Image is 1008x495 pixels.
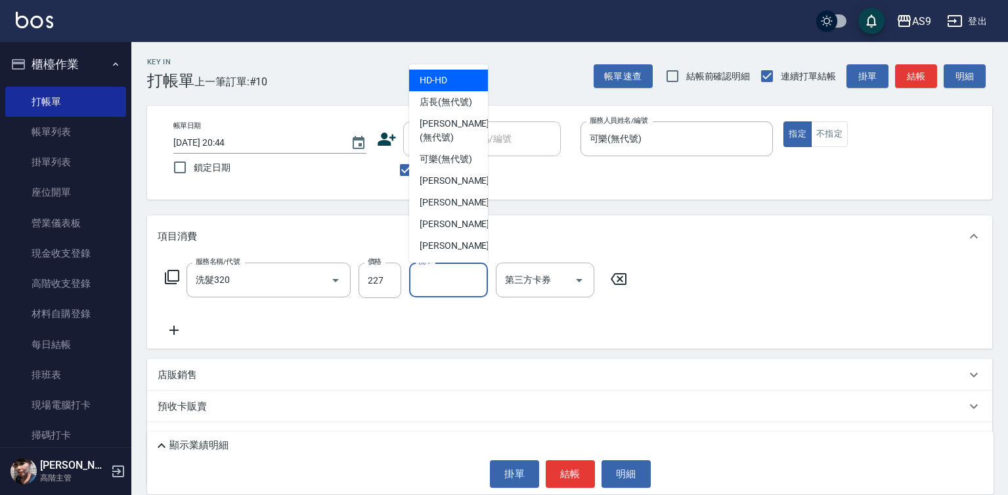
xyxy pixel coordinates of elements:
[169,439,229,452] p: 顯示業績明細
[420,74,447,87] span: HD -HD
[5,299,126,329] a: 材料自購登錄
[5,47,126,81] button: 櫃檯作業
[173,121,201,131] label: 帳單日期
[40,472,107,484] p: 高階主管
[811,121,848,147] button: 不指定
[420,239,502,253] span: [PERSON_NAME] -12
[858,8,885,34] button: save
[368,257,382,267] label: 價格
[420,95,472,109] span: 店長 (無代號)
[5,147,126,177] a: 掛單列表
[781,70,836,83] span: 連續打單結帳
[590,116,647,125] label: 服務人員姓名/編號
[325,270,346,291] button: Open
[147,58,194,66] h2: Key In
[420,261,502,274] span: [PERSON_NAME] -13
[11,458,37,484] img: Person
[686,70,751,83] span: 結帳前確認明細
[16,12,53,28] img: Logo
[783,121,812,147] button: 指定
[594,64,653,89] button: 帳單速查
[944,64,986,89] button: 明細
[5,360,126,390] a: 排班表
[158,368,197,382] p: 店販銷售
[147,391,992,422] div: 預收卡販賣
[895,64,937,89] button: 結帳
[158,230,197,244] p: 項目消費
[147,72,194,90] h3: 打帳單
[40,459,107,472] h5: [PERSON_NAME]
[5,390,126,420] a: 現場電腦打卡
[173,132,338,154] input: YYYY/MM/DD hh:mm
[147,359,992,391] div: 店販銷售
[912,13,931,30] div: AS9
[569,270,590,291] button: Open
[602,460,651,488] button: 明細
[420,217,497,231] span: [PERSON_NAME] -9
[942,9,992,33] button: 登出
[343,127,374,159] button: Choose date, selected date is 2025-08-18
[891,8,936,35] button: AS9
[420,196,497,209] span: [PERSON_NAME] -7
[5,420,126,450] a: 掃碼打卡
[194,161,230,175] span: 鎖定日期
[5,208,126,238] a: 營業儀表板
[420,152,472,166] span: 可樂 (無代號)
[147,422,992,454] div: 其他付款方式
[5,87,126,117] a: 打帳單
[420,117,489,144] span: [PERSON_NAME] (無代號)
[5,238,126,269] a: 現金收支登錄
[846,64,888,89] button: 掛單
[196,257,240,267] label: 服務名稱/代號
[194,74,268,90] span: 上一筆訂單:#10
[5,117,126,147] a: 帳單列表
[5,330,126,360] a: 每日結帳
[158,400,207,414] p: 預收卡販賣
[546,460,595,488] button: 結帳
[5,177,126,207] a: 座位開單
[147,215,992,257] div: 項目消費
[420,174,497,188] span: [PERSON_NAME] -2
[5,269,126,299] a: 高階收支登錄
[490,460,539,488] button: 掛單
